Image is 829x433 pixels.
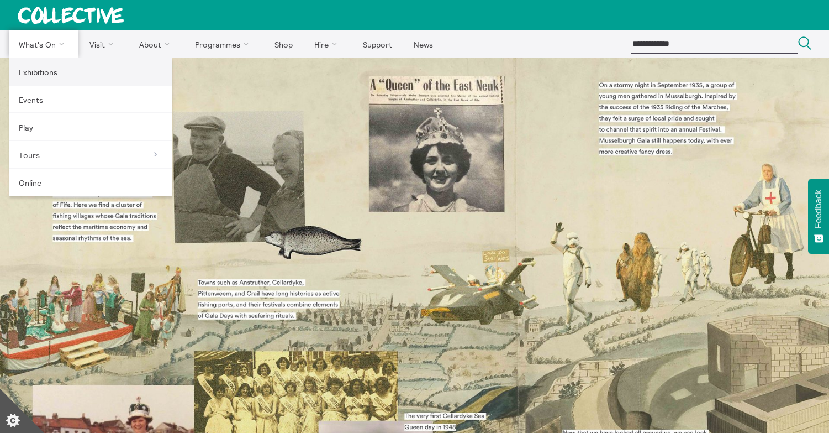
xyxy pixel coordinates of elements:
[9,113,172,141] a: Play
[9,30,78,58] a: What's On
[814,190,823,228] span: Feedback
[80,30,128,58] a: Visit
[353,30,402,58] a: Support
[9,169,172,196] a: Online
[9,141,172,169] a: Tours
[129,30,183,58] a: About
[9,58,172,86] a: Exhibitions
[186,30,263,58] a: Programmes
[305,30,351,58] a: Hire
[9,86,172,113] a: Events
[808,179,829,254] button: Feedback - Show survey
[404,30,442,58] a: News
[265,30,302,58] a: Shop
